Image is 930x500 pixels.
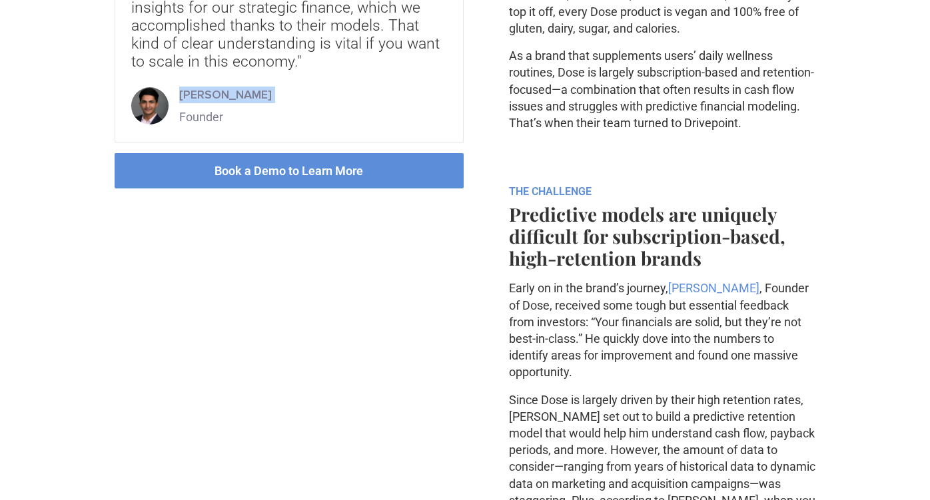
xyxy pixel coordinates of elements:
p: As a brand that supplements users’ daily wellness routines, Dose is largely subscription-based an... [509,47,816,131]
h6: THE CHALLENGE [509,185,816,198]
a: [PERSON_NAME] [668,281,759,295]
a: Book a Demo to Learn More [115,153,464,188]
div: Founder [179,109,272,125]
p: Early on in the brand’s journey, , Founder of Dose, received some tough but essential feedback fr... [509,280,816,380]
p: ‍ [509,142,816,158]
div: [PERSON_NAME] [179,87,272,103]
strong: Predictive models are uniquely difficult for subscription-based, high-retention brands [509,202,785,270]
